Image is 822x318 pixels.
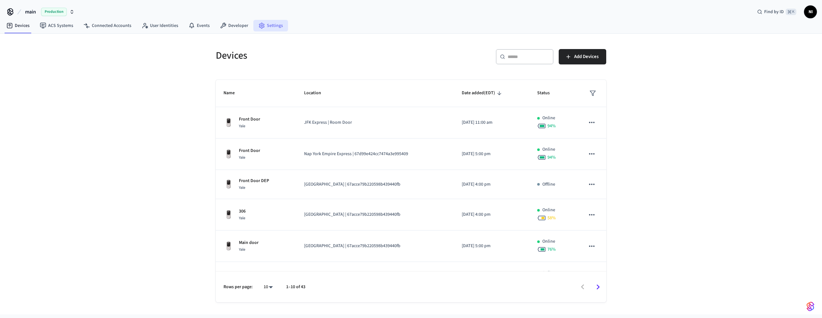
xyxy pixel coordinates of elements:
p: Front Door [239,116,260,123]
span: Date added(EDT) [462,88,503,98]
span: Yale [239,155,245,160]
span: 58 % [547,215,556,221]
a: Devices [1,20,35,31]
span: Location [304,88,329,98]
p: Online [542,146,555,153]
p: Main door [239,239,258,246]
img: Yale Assure Touchscreen Wifi Smart Lock, Satin Nickel, Front [223,149,234,159]
span: main [25,8,36,16]
a: Events [183,20,215,31]
p: [DATE] 5:00 pm [462,151,522,157]
p: Front Door [239,147,260,154]
h5: Devices [216,49,407,62]
p: 306 [239,208,246,215]
p: [GEOGRAPHIC_DATA] | 67acce79b220598b439440fb [304,243,446,249]
p: Front Door DEP [239,178,269,184]
a: Developer [215,20,253,31]
img: Yale Assure Touchscreen Wifi Smart Lock, Satin Nickel, Front [223,179,234,189]
p: 203 [239,271,246,278]
span: NI [805,6,816,18]
span: Production [41,8,67,16]
span: Yale [239,123,245,129]
span: 94 % [547,154,556,161]
p: [GEOGRAPHIC_DATA] | 67acce79b220598b439440fb [304,211,446,218]
a: Settings [253,20,288,31]
span: Yale [239,247,245,252]
p: 1–10 of 43 [286,284,305,290]
p: Online [542,115,555,121]
img: Yale Assure Touchscreen Wifi Smart Lock, Satin Nickel, Front [223,210,234,220]
p: [DATE] 4:00 pm [462,181,522,188]
span: Name [223,88,243,98]
p: [DATE] 11:00 am [462,119,522,126]
img: Yale Assure Touchscreen Wifi Smart Lock, Satin Nickel, Front [223,118,234,128]
p: Online [542,270,555,276]
a: Connected Accounts [78,20,136,31]
span: 94 % [547,123,556,129]
p: [DATE] 4:00 pm [462,211,522,218]
span: Find by ID [764,9,784,15]
span: 76 % [547,246,556,253]
span: ⌘ K [786,9,796,15]
span: Yale [239,215,245,221]
a: User Identities [136,20,183,31]
button: Go to next page [590,280,606,295]
div: Find by ID⌘ K [752,6,801,18]
img: Yale Assure Touchscreen Wifi Smart Lock, Satin Nickel, Front [223,241,234,251]
span: Status [537,88,558,98]
button: Add Devices [559,49,606,64]
p: Online [542,238,555,245]
p: Nap York Empire Express | 67d99e424cc7474a3e995409 [304,151,446,157]
img: SeamLogoGradient.69752ec5.svg [807,301,814,312]
p: Rows per page: [223,284,253,290]
button: NI [804,5,817,18]
span: Yale [239,185,245,190]
p: [GEOGRAPHIC_DATA] | 67acce79b220598b439440fb [304,181,446,188]
p: Online [542,207,555,213]
p: JFK Express | Room Door [304,119,446,126]
div: 10 [260,282,276,292]
span: Add Devices [574,53,599,61]
p: Offline [542,181,555,188]
p: [DATE] 5:00 pm [462,243,522,249]
a: ACS Systems [35,20,78,31]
